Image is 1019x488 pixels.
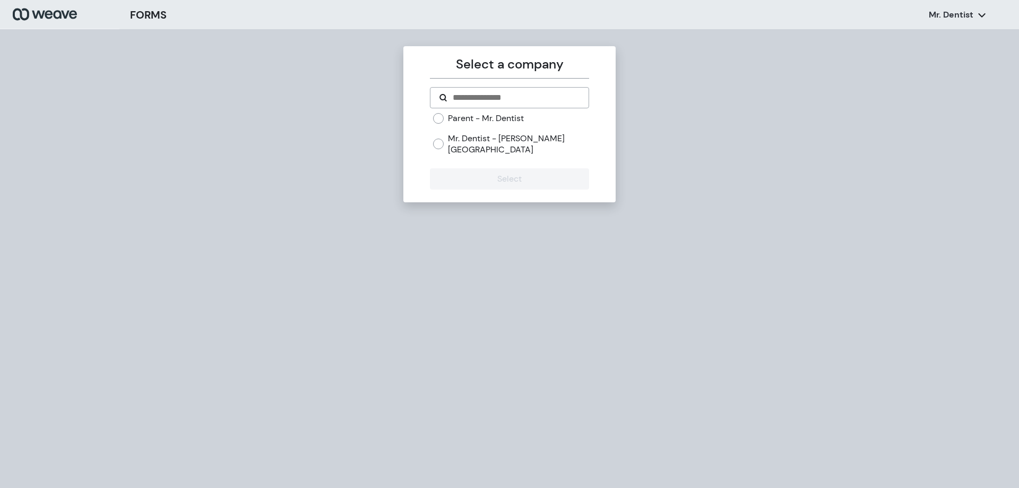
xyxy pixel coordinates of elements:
[448,133,589,156] label: Mr. Dentist - [PERSON_NAME][GEOGRAPHIC_DATA]
[130,7,167,23] h3: FORMS
[430,168,589,190] button: Select
[452,91,580,104] input: Search
[430,55,589,74] p: Select a company
[448,113,524,124] label: Parent - Mr. Dentist
[929,9,973,21] p: Mr. Dentist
